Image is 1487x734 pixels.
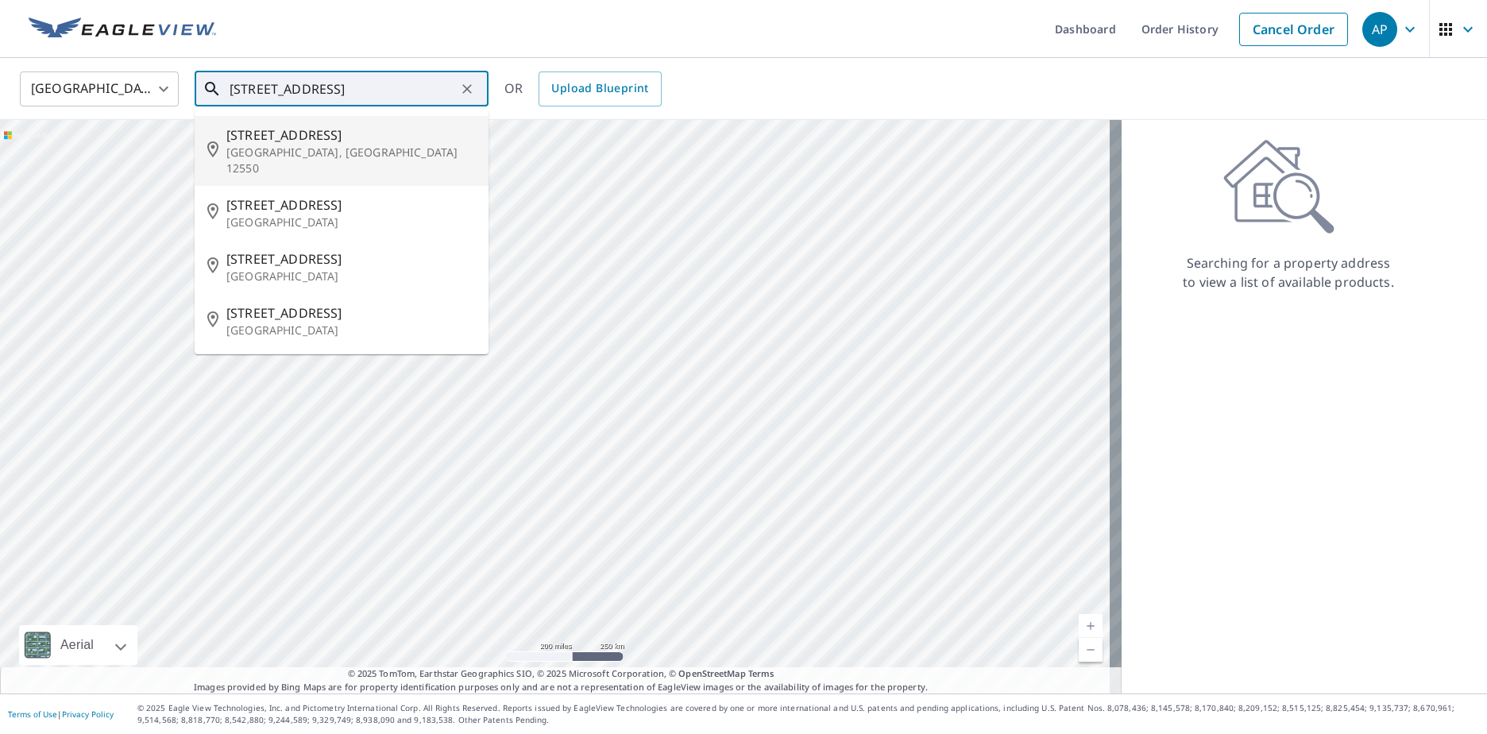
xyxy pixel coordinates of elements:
p: [GEOGRAPHIC_DATA], [GEOGRAPHIC_DATA] 12550 [226,145,476,176]
span: [STREET_ADDRESS] [226,249,476,268]
span: [STREET_ADDRESS] [226,195,476,214]
a: Cancel Order [1239,13,1348,46]
p: [GEOGRAPHIC_DATA] [226,323,476,338]
span: Upload Blueprint [551,79,648,99]
div: [GEOGRAPHIC_DATA] [20,67,179,111]
div: Aerial [19,625,137,665]
a: Privacy Policy [62,709,114,720]
p: Searching for a property address to view a list of available products. [1182,253,1395,292]
div: Aerial [56,625,98,665]
p: © 2025 Eagle View Technologies, Inc. and Pictometry International Corp. All Rights Reserved. Repo... [137,702,1479,726]
a: Upload Blueprint [539,71,661,106]
p: | [8,709,114,719]
span: [STREET_ADDRESS] [226,126,476,145]
a: OpenStreetMap [678,667,745,679]
a: Terms of Use [8,709,57,720]
a: Current Level 5, Zoom Out [1079,638,1103,662]
span: © 2025 TomTom, Earthstar Geographics SIO, © 2025 Microsoft Corporation, © [348,667,774,681]
span: [STREET_ADDRESS] [226,303,476,323]
img: EV Logo [29,17,216,41]
button: Clear [456,78,478,100]
a: Current Level 5, Zoom In [1079,614,1103,638]
div: OR [504,71,662,106]
input: Search by address or latitude-longitude [230,67,456,111]
a: Terms [748,667,774,679]
p: [GEOGRAPHIC_DATA] [226,268,476,284]
p: [GEOGRAPHIC_DATA] [226,214,476,230]
div: AP [1362,12,1397,47]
